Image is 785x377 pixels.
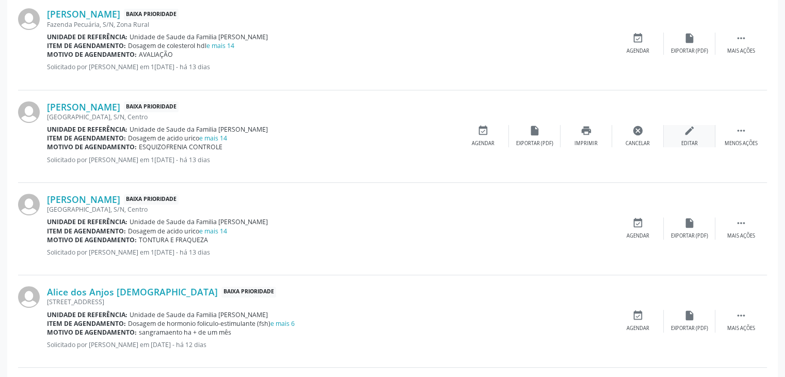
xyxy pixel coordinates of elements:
b: Unidade de referência: [47,217,127,226]
span: TONTURA E FRAQUEZA [139,235,208,244]
i:  [735,217,747,229]
a: e mais 14 [199,134,227,143]
i: insert_drive_file [529,125,540,136]
div: Exportar (PDF) [671,325,708,332]
i:  [735,33,747,44]
b: Motivo de agendamento: [47,235,137,244]
div: Fazenda Pecuária, S/N, Zona Rural [47,20,612,29]
i: print [581,125,592,136]
a: [PERSON_NAME] [47,194,120,205]
p: Solicitado por [PERSON_NAME] em 1[DATE] - há 13 dias [47,248,612,257]
i: edit [684,125,695,136]
a: e mais 6 [270,319,295,328]
i: event_available [477,125,489,136]
b: Motivo de agendamento: [47,143,137,151]
div: Cancelar [626,140,650,147]
div: [GEOGRAPHIC_DATA], S/N, Centro [47,205,612,214]
b: Motivo de agendamento: [47,50,137,59]
span: Baixa Prioridade [221,287,276,297]
i: insert_drive_file [684,217,695,229]
b: Item de agendamento: [47,319,126,328]
p: Solicitado por [PERSON_NAME] em 1[DATE] - há 13 dias [47,62,612,71]
span: Dosagem de acido urico [128,134,227,143]
div: Exportar (PDF) [671,232,708,240]
span: AVALIAÇÃO [139,50,173,59]
span: Baixa Prioridade [124,9,179,20]
span: Dosagem de colesterol hdl [128,41,234,50]
a: [PERSON_NAME] [47,101,120,113]
span: Dosagem de acido urico [128,227,227,235]
b: Unidade de referência: [47,33,127,41]
span: sangramaento ha + de um mês [139,328,231,337]
span: Unidade de Saude da Familia [PERSON_NAME] [130,33,268,41]
span: ESQUIZOFRENIA CONTROLE [139,143,222,151]
i:  [735,125,747,136]
b: Item de agendamento: [47,41,126,50]
div: Imprimir [574,140,598,147]
i: event_available [632,33,644,44]
div: Exportar (PDF) [516,140,553,147]
i: event_available [632,217,644,229]
a: e mais 14 [199,227,227,235]
div: Agendar [627,232,649,240]
img: img [18,101,40,123]
div: Mais ações [727,48,755,55]
div: [GEOGRAPHIC_DATA], S/N, Centro [47,113,457,121]
div: Mais ações [727,232,755,240]
a: [PERSON_NAME] [47,8,120,20]
a: e mais 14 [206,41,234,50]
span: Unidade de Saude da Familia [PERSON_NAME] [130,310,268,319]
p: Solicitado por [PERSON_NAME] em [DATE] - há 12 dias [47,340,612,349]
i: insert_drive_file [684,310,695,321]
i: event_available [632,310,644,321]
b: Motivo de agendamento: [47,328,137,337]
span: Baixa Prioridade [124,101,179,112]
div: Agendar [627,325,649,332]
b: Item de agendamento: [47,227,126,235]
div: Menos ações [725,140,758,147]
img: img [18,194,40,215]
i: cancel [632,125,644,136]
div: Editar [681,140,698,147]
div: Mais ações [727,325,755,332]
b: Unidade de referência: [47,310,127,319]
p: Solicitado por [PERSON_NAME] em 1[DATE] - há 13 dias [47,155,457,164]
a: Alice dos Anjos [DEMOGRAPHIC_DATA] [47,286,218,297]
b: Unidade de referência: [47,125,127,134]
img: img [18,286,40,308]
i:  [735,310,747,321]
div: [STREET_ADDRESS] [47,297,612,306]
span: Unidade de Saude da Familia [PERSON_NAME] [130,125,268,134]
div: Agendar [472,140,494,147]
div: Agendar [627,48,649,55]
img: img [18,8,40,30]
b: Item de agendamento: [47,134,126,143]
div: Exportar (PDF) [671,48,708,55]
i: insert_drive_file [684,33,695,44]
span: Unidade de Saude da Familia [PERSON_NAME] [130,217,268,226]
span: Baixa Prioridade [124,194,179,205]
span: Dosagem de hormonio foliculo-estimulante (fsh) [128,319,295,328]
